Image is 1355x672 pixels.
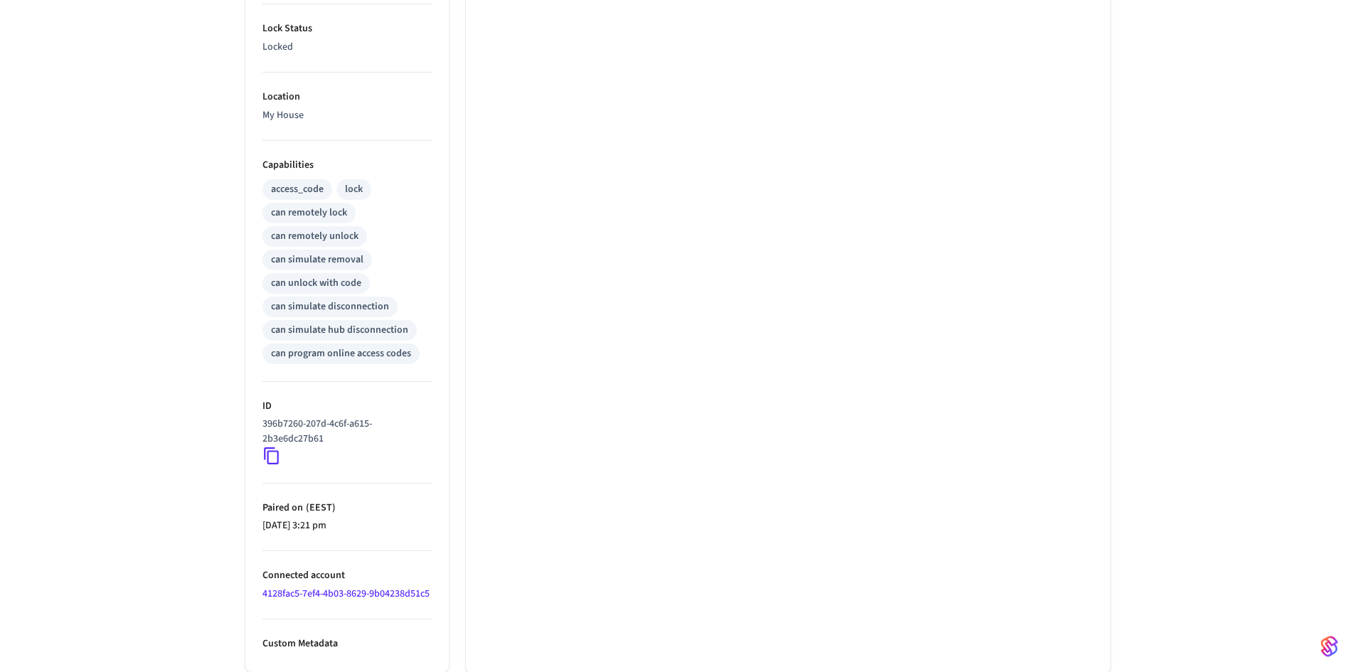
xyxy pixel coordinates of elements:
[1321,635,1338,658] img: SeamLogoGradient.69752ec5.svg
[262,518,432,533] p: [DATE] 3:21 pm
[271,276,361,291] div: can unlock with code
[262,399,432,414] p: ID
[262,501,432,516] p: Paired on
[271,206,347,220] div: can remotely lock
[271,299,389,314] div: can simulate disconnection
[345,182,363,197] div: lock
[262,636,432,651] p: Custom Metadata
[262,158,432,173] p: Capabilities
[271,229,358,244] div: can remotely unlock
[262,21,432,36] p: Lock Status
[303,501,336,515] span: ( EEST )
[262,417,426,447] p: 396b7260-207d-4c6f-a615-2b3e6dc27b61
[271,252,363,267] div: can simulate removal
[262,587,430,601] a: 4128fac5-7ef4-4b03-8629-9b04238d51c5
[262,568,432,583] p: Connected account
[271,323,408,338] div: can simulate hub disconnection
[271,346,411,361] div: can program online access codes
[262,90,432,105] p: Location
[262,40,432,55] p: Locked
[262,108,432,123] p: My House
[271,182,324,197] div: access_code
